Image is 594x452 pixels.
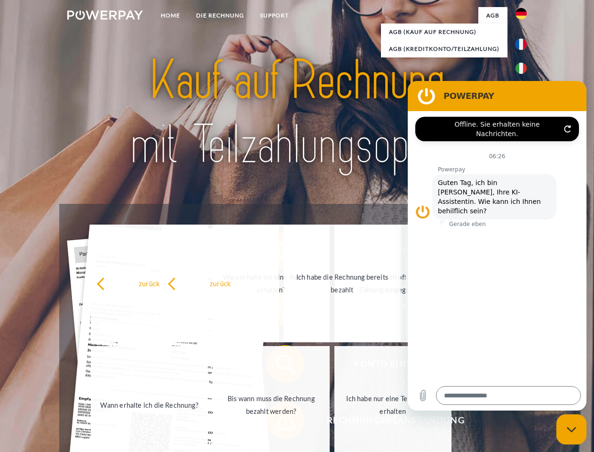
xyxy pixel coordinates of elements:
[218,392,324,418] div: Bis wann muss die Rechnung bezahlt werden?
[556,414,586,444] iframe: Schaltfläche zum Öffnen des Messaging-Fensters; Konversation läuft
[515,8,527,19] img: de
[96,398,202,411] div: Wann erhalte ich die Rechnung?
[96,277,202,290] div: zurück
[408,81,586,411] iframe: Messaging-Fenster
[515,63,527,74] img: it
[478,7,507,24] a: agb
[340,392,446,418] div: Ich habe nur eine Teillieferung erhalten
[167,277,273,290] div: zurück
[252,7,297,24] a: SUPPORT
[381,24,507,40] a: AGB (Kauf auf Rechnung)
[381,40,507,57] a: AGB (Kreditkonto/Teilzahlung)
[188,7,252,24] a: DIE RECHNUNG
[289,271,395,296] div: Ich habe die Rechnung bereits bezahlt
[153,7,188,24] a: Home
[67,10,143,20] img: logo-powerpay-white.svg
[515,39,527,50] img: fr
[90,45,504,180] img: title-powerpay_de.svg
